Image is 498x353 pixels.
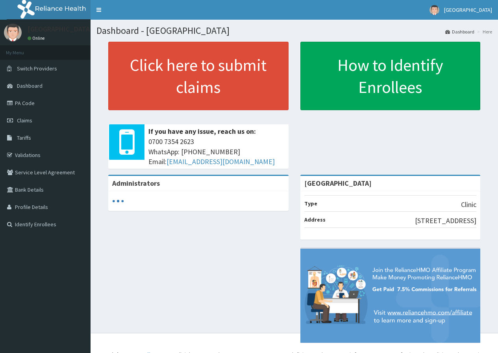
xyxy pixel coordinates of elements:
span: Claims [17,117,32,124]
img: User Image [4,24,22,41]
img: User Image [430,5,439,15]
a: Dashboard [445,28,474,35]
p: Clinic [461,200,476,210]
span: Tariffs [17,134,31,141]
p: [GEOGRAPHIC_DATA] [28,26,93,33]
b: Type [304,200,317,207]
p: [STREET_ADDRESS] [415,216,476,226]
span: 0700 7354 2623 WhatsApp: [PHONE_NUMBER] Email: [148,137,285,167]
h1: Dashboard - [GEOGRAPHIC_DATA] [96,26,492,36]
strong: [GEOGRAPHIC_DATA] [304,179,372,188]
span: [GEOGRAPHIC_DATA] [444,6,492,13]
span: Dashboard [17,82,43,89]
img: provider-team-banner.png [300,249,481,343]
a: How to Identify Enrollees [300,42,481,110]
a: [EMAIL_ADDRESS][DOMAIN_NAME] [167,157,275,166]
svg: audio-loading [112,195,124,207]
a: Online [28,35,46,41]
span: Switch Providers [17,65,57,72]
b: Administrators [112,179,160,188]
a: Click here to submit claims [108,42,289,110]
li: Here [475,28,492,35]
b: Address [304,216,326,223]
b: If you have any issue, reach us on: [148,127,256,136]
